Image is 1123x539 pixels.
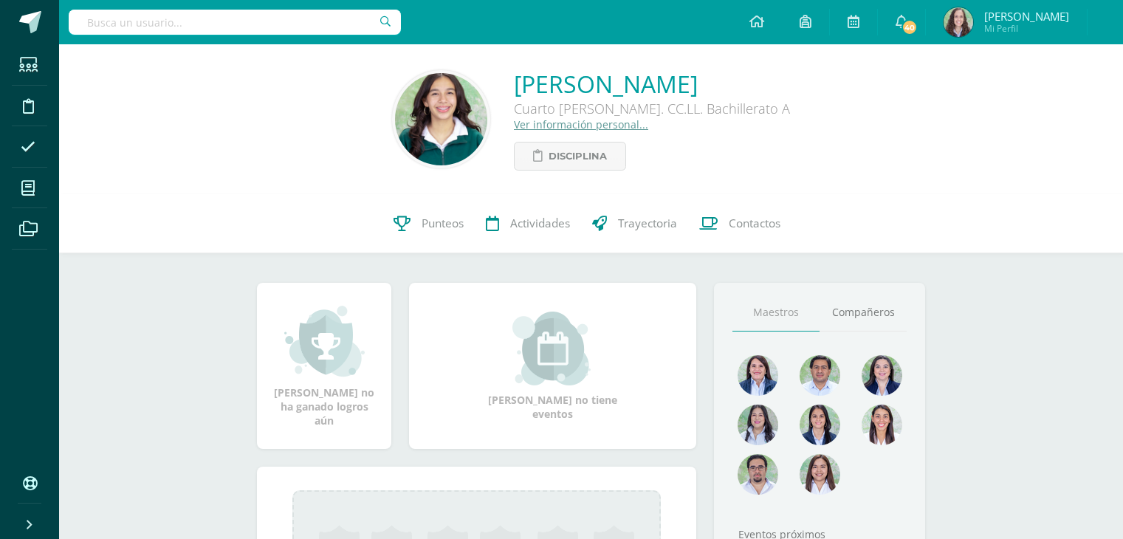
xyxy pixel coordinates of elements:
[514,117,648,131] a: Ver información personal...
[800,355,840,396] img: 1e7bfa517bf798cc96a9d855bf172288.png
[618,216,677,231] span: Trayectoria
[862,355,902,396] img: 468d0cd9ecfcbce804e3ccd48d13f1ad.png
[510,216,570,231] span: Actividades
[738,405,778,445] img: 1934cc27df4ca65fd091d7882280e9dd.png
[512,312,593,385] img: event_small.png
[800,454,840,495] img: 1be4a43e63524e8157c558615cd4c825.png
[479,312,627,421] div: [PERSON_NAME] no tiene eventos
[738,355,778,396] img: 4477f7ca9110c21fc6bc39c35d56baaa.png
[729,216,780,231] span: Contactos
[738,454,778,495] img: d7e1be39c7a5a7a89cfb5608a6c66141.png
[984,22,1069,35] span: Mi Perfil
[944,7,973,37] img: 3752133d52f33eb8572d150d85f25ab5.png
[862,405,902,445] img: 38d188cc98c34aa903096de2d1c9671e.png
[514,68,790,100] a: [PERSON_NAME]
[902,19,918,35] span: 40
[800,405,840,445] img: d4e0c534ae446c0d00535d3bb96704e9.png
[382,194,475,253] a: Punteos
[514,142,626,171] a: Disciplina
[272,304,377,428] div: [PERSON_NAME] no ha ganado logros aún
[732,294,820,332] a: Maestros
[69,10,401,35] input: Busca un usuario...
[688,194,791,253] a: Contactos
[984,9,1069,24] span: [PERSON_NAME]
[284,304,365,378] img: achievement_small.png
[820,294,907,332] a: Compañeros
[581,194,688,253] a: Trayectoria
[422,216,464,231] span: Punteos
[514,100,790,117] div: Cuarto [PERSON_NAME]. CC.LL. Bachillerato A
[395,73,487,165] img: 334a640cb16d69cfd2cfed32b72a8efa.png
[549,143,607,170] span: Disciplina
[475,194,581,253] a: Actividades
